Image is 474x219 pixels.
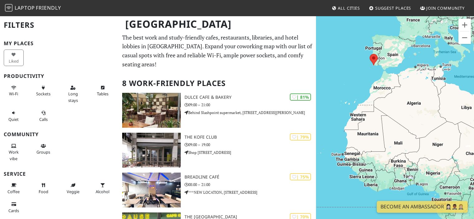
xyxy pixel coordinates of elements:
[93,83,113,99] button: Tables
[122,33,312,69] p: The best work and study-friendly cafes, restaurants, libraries, and hotel lobbies in [GEOGRAPHIC_...
[4,180,24,197] button: Coffee
[67,189,79,194] span: Veggie
[63,180,83,197] button: Veggie
[184,110,316,116] p: Behind Slashpoint supermarket, [STREET_ADDRESS][PERSON_NAME]
[118,93,316,128] a: Dulce Cafe & Bakery | 81% Dulce Cafe & Bakery 09:00 – 21:00 Behind Slashpoint supermarket, [STREE...
[184,95,316,100] h3: Dulce Cafe & Bakery
[4,16,115,35] h2: Filters
[118,133,316,168] a: The Kofe Club | 79% The Kofe Club 09:00 – 19:00 Shop [STREET_ADDRESS]
[118,173,316,207] a: Breadline Café | 75% Breadline Café 08:00 – 21:00 ***NEW LOCATION, [STREET_ADDRESS]
[4,199,24,216] button: Cards
[122,93,180,128] img: Dulce Cafe & Bakery
[4,73,115,79] h3: Productivity
[33,108,53,124] button: Calls
[329,2,362,14] a: All Cities
[366,2,414,14] a: Suggest Places
[4,83,24,99] button: Wi-Fi
[290,173,311,180] div: | 75%
[8,117,19,122] span: Quiet
[458,19,471,31] button: Zoom in
[4,171,115,177] h3: Service
[9,149,19,161] span: People working
[5,3,61,14] a: LaptopFriendly LaptopFriendly
[8,208,19,213] span: Credit cards
[375,5,411,11] span: Suggest Places
[4,141,24,164] button: Work vibe
[426,5,465,11] span: Join Community
[7,189,20,194] span: Coffee
[122,173,180,207] img: Breadline Café
[93,180,113,197] button: Alcohol
[184,189,316,195] p: ***NEW LOCATION, [STREET_ADDRESS]
[36,149,50,155] span: Group tables
[36,4,61,11] span: Friendly
[63,83,83,105] button: Long stays
[184,174,316,180] h3: Breadline Café
[184,135,316,140] h3: The Kofe Club
[68,91,78,103] span: Long stays
[122,74,312,93] h2: 8 Work-Friendly Places
[9,91,18,97] span: Stable Wi-Fi
[4,108,24,124] button: Quiet
[4,40,115,46] h3: My Places
[33,141,53,157] button: Groups
[36,91,50,97] span: Power sockets
[338,5,360,11] span: All Cities
[5,4,12,12] img: LaptopFriendly
[290,133,311,140] div: | 79%
[4,131,115,137] h3: Community
[39,189,48,194] span: Food
[416,182,418,186] span: 7
[33,83,53,99] button: Sockets
[418,2,467,14] a: Join Community
[184,102,316,108] p: 09:00 – 21:00
[377,201,468,213] a: Become an Ambassador 🤵🏻‍♀️🤵🏾‍♂️🤵🏼‍♀️
[96,189,109,194] span: Alcohol
[97,91,108,97] span: Work-friendly tables
[122,133,180,168] img: The Kofe Club
[39,117,48,122] span: Video/audio calls
[184,150,316,155] p: Shop [STREET_ADDRESS]
[33,180,53,197] button: Food
[458,31,471,44] button: Zoom out
[290,93,311,101] div: | 81%
[15,4,35,11] span: Laptop
[184,142,316,148] p: 09:00 – 19:00
[120,16,315,33] h1: [GEOGRAPHIC_DATA]
[184,182,316,188] p: 08:00 – 21:00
